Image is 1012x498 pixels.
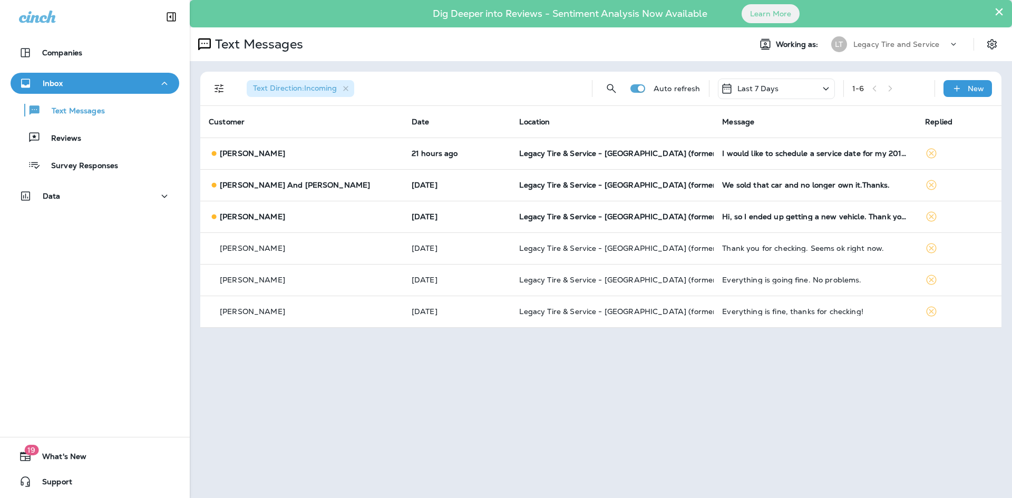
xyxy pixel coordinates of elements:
span: 19 [24,445,38,455]
p: [PERSON_NAME] [220,212,285,221]
p: Sep 17, 2025 10:48 AM [412,307,503,316]
span: Support [32,477,72,490]
span: Legacy Tire & Service - [GEOGRAPHIC_DATA] (formerly Chalkville Auto & Tire Service) [519,275,834,285]
div: 1 - 6 [852,84,864,93]
button: Search Messages [601,78,622,99]
div: Thank you for checking. Seems ok right now. [722,244,908,252]
p: Auto refresh [654,84,700,93]
span: Date [412,117,430,126]
p: Sep 20, 2025 11:51 AM [412,276,503,284]
span: Legacy Tire & Service - [GEOGRAPHIC_DATA] (formerly Chalkville Auto & Tire Service) [519,149,834,158]
p: [PERSON_NAME] And [PERSON_NAME] [220,181,370,189]
div: Everything is fine, thanks for checking! [722,307,908,316]
span: Legacy Tire & Service - [GEOGRAPHIC_DATA] (formerly Chalkville Auto & Tire Service) [519,307,834,316]
button: Close [994,3,1004,20]
button: Settings [982,35,1001,54]
div: Text Direction:Incoming [247,80,354,97]
p: [PERSON_NAME] [220,244,285,252]
span: Customer [209,117,245,126]
div: We sold that car and no longer own it.Thanks. [722,181,908,189]
span: Location [519,117,550,126]
p: Legacy Tire and Service [853,40,939,48]
button: Companies [11,42,179,63]
button: Support [11,471,179,492]
p: [PERSON_NAME] [220,149,285,158]
p: Sep 29, 2025 01:02 PM [412,149,503,158]
span: Legacy Tire & Service - [GEOGRAPHIC_DATA] (formerly Chalkville Auto & Tire Service) [519,212,834,221]
span: Text Direction : Incoming [253,83,337,93]
p: [PERSON_NAME] [220,276,285,284]
button: Text Messages [11,99,179,121]
p: Sep 21, 2025 11:23 AM [412,244,503,252]
p: Sep 26, 2025 10:56 AM [412,212,503,221]
div: Everything is going fine. No problems. [722,276,908,284]
button: Inbox [11,73,179,94]
button: Collapse Sidebar [157,6,186,27]
p: Last 7 Days [737,84,779,93]
span: Legacy Tire & Service - [GEOGRAPHIC_DATA] (formerly Chalkville Auto & Tire Service) [519,243,834,253]
p: [PERSON_NAME] [220,307,285,316]
button: Reviews [11,126,179,149]
button: Data [11,185,179,207]
span: Replied [925,117,952,126]
button: 19What's New [11,446,179,467]
p: Inbox [43,79,63,87]
p: Companies [42,48,82,57]
span: Message [722,117,754,126]
p: Text Messages [41,106,105,116]
p: Sep 28, 2025 07:40 PM [412,181,503,189]
p: New [968,84,984,93]
span: Working as: [776,40,821,49]
p: Text Messages [211,36,303,52]
span: What's New [32,452,86,465]
button: Survey Responses [11,154,179,176]
span: Legacy Tire & Service - [GEOGRAPHIC_DATA] (formerly Chalkville Auto & Tire Service) [519,180,834,190]
div: I would like to schedule a service date for my 2017 Rogue. Is it possible to come early Friday, O... [722,149,908,158]
p: Reviews [41,134,81,144]
div: Hi, so I ended up getting a new vehicle. Thank you for your concern and will return for needed se... [722,212,908,221]
button: Learn More [742,4,800,23]
button: Filters [209,78,230,99]
p: Survey Responses [41,161,118,171]
div: LT [831,36,847,52]
p: Dig Deeper into Reviews - Sentiment Analysis Now Available [402,12,738,15]
p: Data [43,192,61,200]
